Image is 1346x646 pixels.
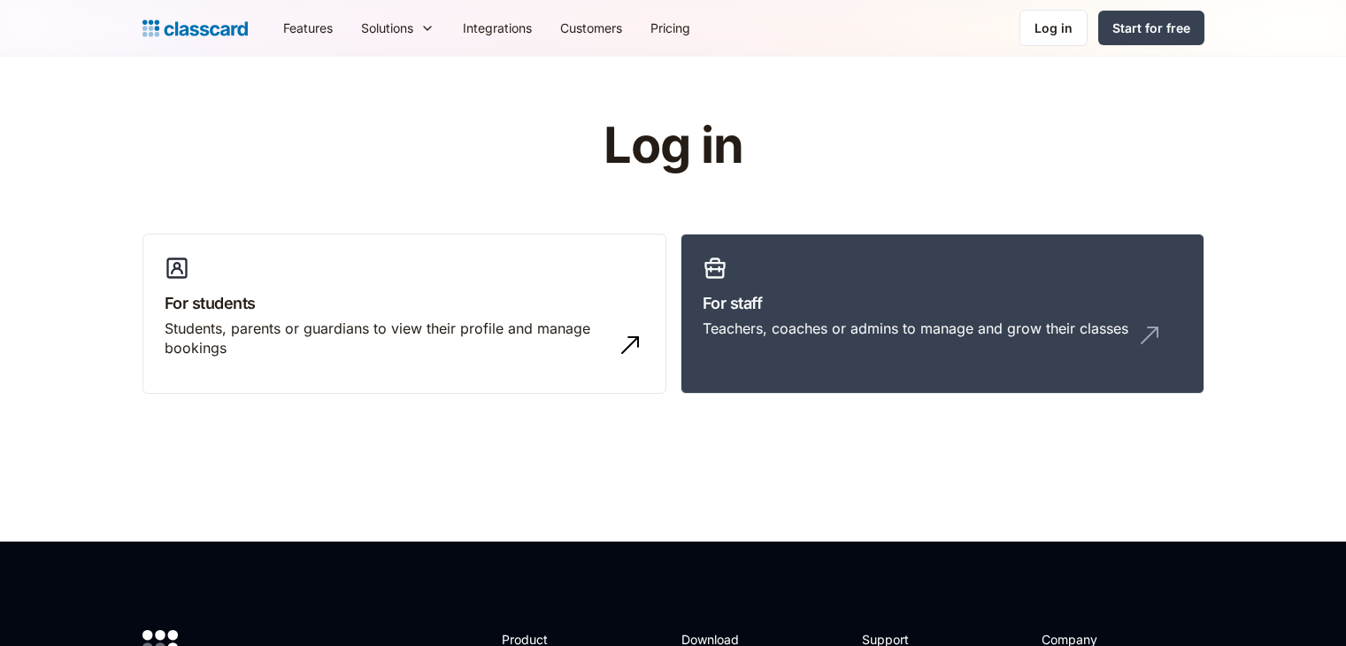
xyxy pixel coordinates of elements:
[681,234,1204,395] a: For staffTeachers, coaches or admins to manage and grow their classes
[1112,19,1190,37] div: Start for free
[703,291,1182,315] h3: For staff
[1019,10,1088,46] a: Log in
[636,8,704,48] a: Pricing
[347,8,449,48] div: Solutions
[165,319,609,358] div: Students, parents or guardians to view their profile and manage bookings
[392,119,954,173] h1: Log in
[546,8,636,48] a: Customers
[361,19,413,37] div: Solutions
[449,8,546,48] a: Integrations
[142,234,666,395] a: For studentsStudents, parents or guardians to view their profile and manage bookings
[142,16,248,41] a: home
[1098,11,1204,45] a: Start for free
[1034,19,1073,37] div: Log in
[165,291,644,315] h3: For students
[703,319,1128,338] div: Teachers, coaches or admins to manage and grow their classes
[269,8,347,48] a: Features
